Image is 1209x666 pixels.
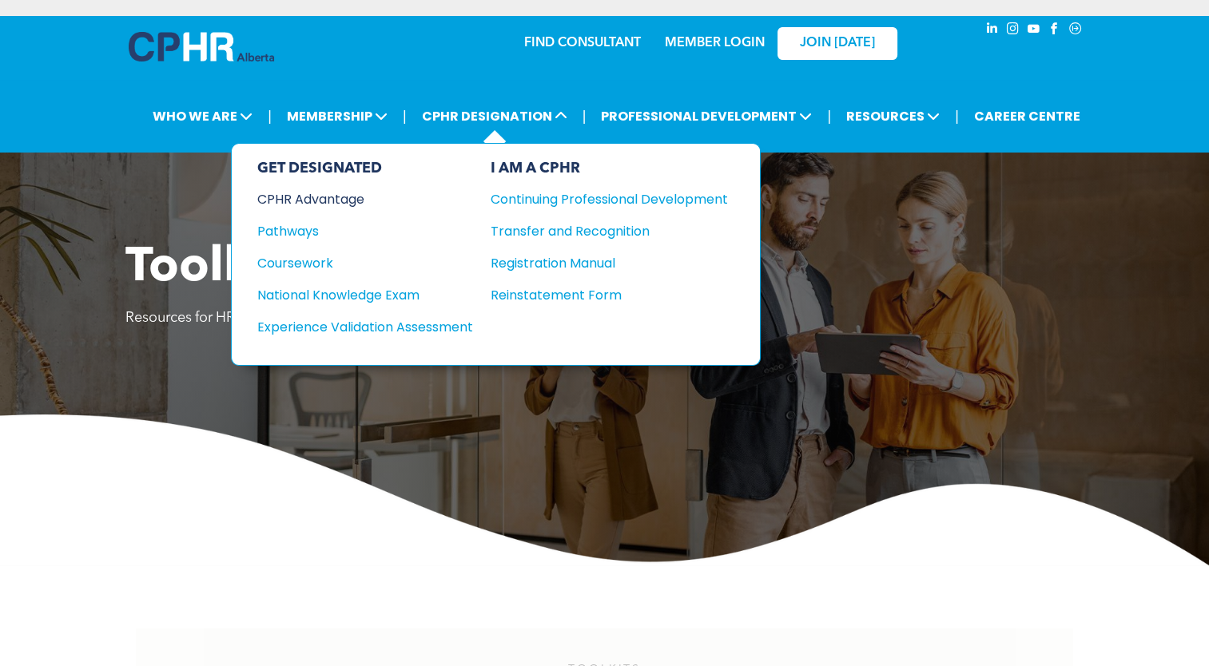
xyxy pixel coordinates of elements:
[491,189,728,209] a: Continuing Professional Development
[777,27,897,60] a: JOIN [DATE]
[257,317,451,337] div: Experience Validation Assessment
[257,221,451,241] div: Pathways
[1046,20,1064,42] a: facebook
[129,32,274,61] img: A blue and white logo for cp alberta
[268,100,272,133] li: |
[148,101,257,131] span: WHO WE ARE
[257,285,451,305] div: National Knowledge Exam
[491,253,704,273] div: Registration Manual
[583,100,587,133] li: |
[841,101,945,131] span: RESOURCES
[491,160,728,177] div: I AM A CPHR
[800,36,875,51] span: JOIN [DATE]
[984,20,1001,42] a: linkedin
[257,160,473,177] div: GET DESIGNATED
[491,221,704,241] div: Transfer and Recognition
[1004,20,1022,42] a: instagram
[282,101,392,131] span: MEMBERSHIP
[827,100,831,133] li: |
[491,285,728,305] a: Reinstatement Form
[491,253,728,273] a: Registration Manual
[257,285,473,305] a: National Knowledge Exam
[257,221,473,241] a: Pathways
[1025,20,1043,42] a: youtube
[417,101,572,131] span: CPHR DESIGNATION
[257,317,473,337] a: Experience Validation Assessment
[596,101,817,131] span: PROFESSIONAL DEVELOPMENT
[257,253,451,273] div: Coursework
[491,221,728,241] a: Transfer and Recognition
[403,100,407,133] li: |
[491,189,704,209] div: Continuing Professional Development
[524,37,641,50] a: FIND CONSULTANT
[491,285,704,305] div: Reinstatement Form
[1067,20,1084,42] a: Social network
[665,37,765,50] a: MEMBER LOGIN
[257,189,473,209] a: CPHR Advantage
[125,244,307,292] span: Toolkits
[955,100,959,133] li: |
[257,189,451,209] div: CPHR Advantage
[257,253,473,273] a: Coursework
[125,311,322,325] span: Resources for HR Professionals
[969,101,1085,131] a: CAREER CENTRE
